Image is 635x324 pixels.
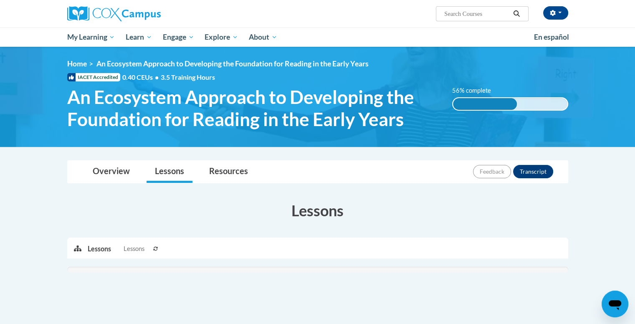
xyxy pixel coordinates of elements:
[67,6,161,21] img: Cox Campus
[473,165,511,178] button: Feedback
[510,9,523,19] button: Search
[155,73,159,81] span: •
[67,86,440,130] span: An Ecosystem Approach to Developing the Foundation for Reading in the Early Years
[243,28,283,47] a: About
[55,28,581,47] div: Main menu
[453,98,517,110] div: 56% complete
[529,28,574,46] a: En español
[602,291,628,317] iframe: Button to launch messaging window
[147,161,192,183] a: Lessons
[161,73,215,81] span: 3.5 Training Hours
[122,73,161,82] span: 0.40 CEUs
[513,165,553,178] button: Transcript
[126,32,152,42] span: Learn
[120,28,157,47] a: Learn
[84,161,138,183] a: Overview
[124,244,144,253] span: Lessons
[201,161,256,183] a: Resources
[163,32,194,42] span: Engage
[67,59,87,68] a: Home
[543,6,568,20] button: Account Settings
[67,32,115,42] span: My Learning
[67,6,226,21] a: Cox Campus
[205,32,238,42] span: Explore
[96,59,369,68] span: An Ecosystem Approach to Developing the Foundation for Reading in the Early Years
[534,33,569,41] span: En español
[452,86,500,95] label: 56% complete
[443,9,510,19] input: Search Courses
[62,28,121,47] a: My Learning
[67,200,568,221] h3: Lessons
[249,32,277,42] span: About
[157,28,200,47] a: Engage
[199,28,243,47] a: Explore
[67,73,120,81] span: IACET Accredited
[88,244,111,253] p: Lessons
